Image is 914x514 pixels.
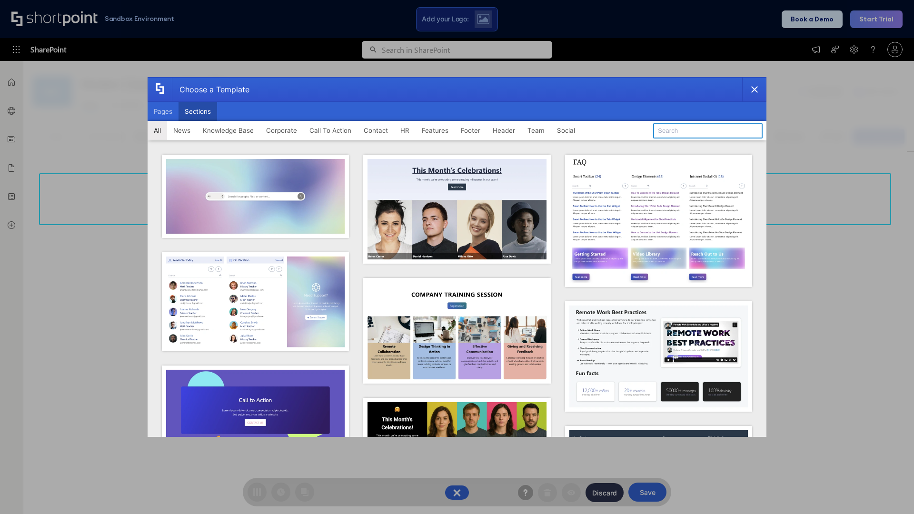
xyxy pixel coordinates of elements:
[148,102,179,121] button: Pages
[197,121,260,140] button: Knowledge Base
[148,77,766,437] div: template selector
[394,121,416,140] button: HR
[358,121,394,140] button: Contact
[653,123,763,138] input: Search
[172,78,249,101] div: Choose a Template
[455,121,487,140] button: Footer
[551,121,581,140] button: Social
[303,121,358,140] button: Call To Action
[148,121,167,140] button: All
[866,468,914,514] iframe: Chat Widget
[179,102,217,121] button: Sections
[167,121,197,140] button: News
[487,121,521,140] button: Header
[260,121,303,140] button: Corporate
[521,121,551,140] button: Team
[416,121,455,140] button: Features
